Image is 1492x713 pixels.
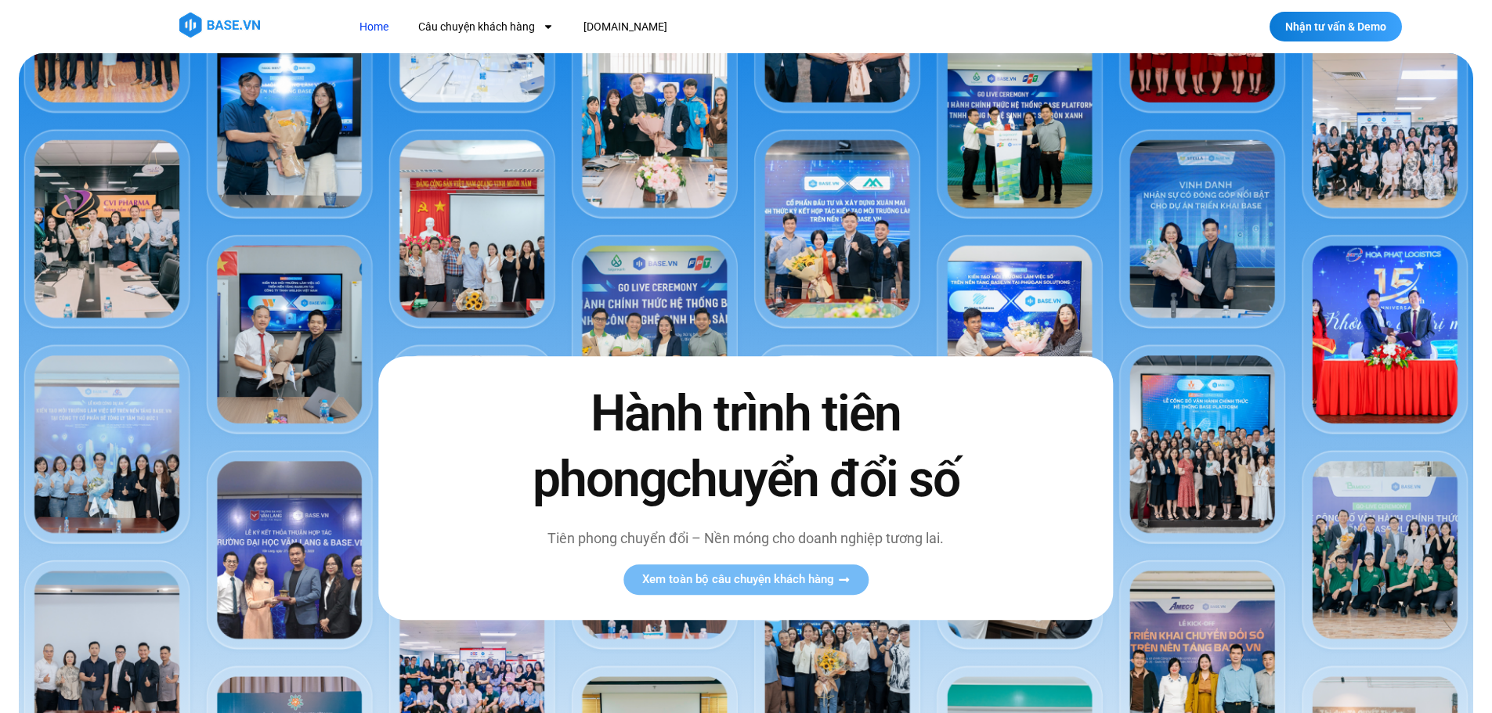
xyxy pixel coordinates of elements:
[1270,12,1402,41] a: Nhận tư vấn & Demo
[642,574,834,585] span: Xem toàn bộ câu chuyện khách hàng
[348,13,400,41] a: Home
[1285,21,1386,32] span: Nhận tư vấn & Demo
[499,528,992,549] p: Tiên phong chuyển đổi – Nền móng cho doanh nghiệp tương lai.
[348,13,955,41] nav: Menu
[666,450,959,509] span: chuyển đổi số
[572,13,679,41] a: [DOMAIN_NAME]
[499,382,992,512] h2: Hành trình tiên phong
[623,564,869,595] a: Xem toàn bộ câu chuyện khách hàng
[406,13,565,41] a: Câu chuyện khách hàng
